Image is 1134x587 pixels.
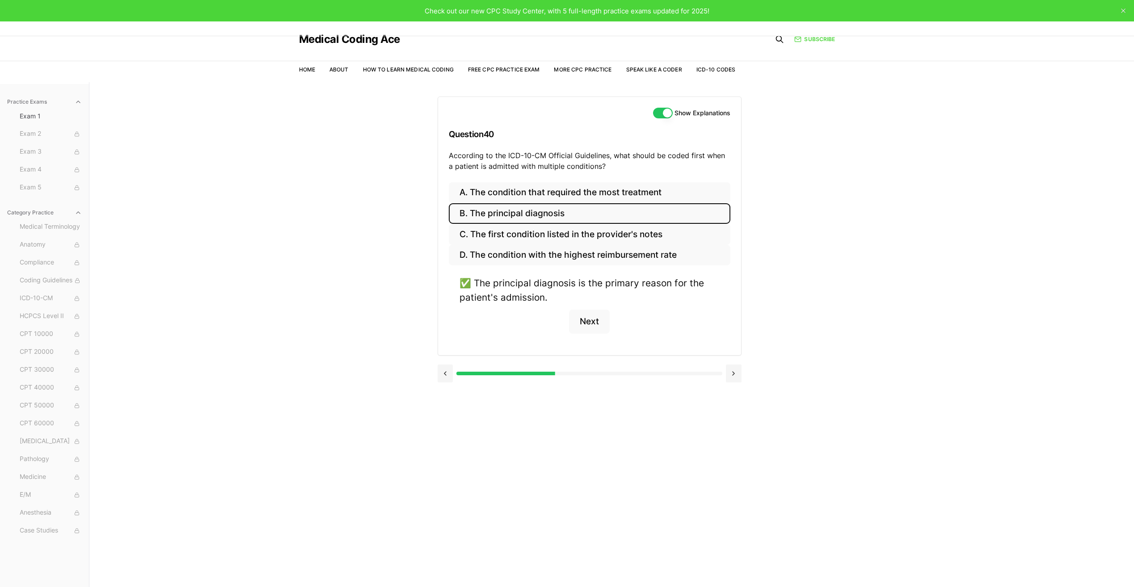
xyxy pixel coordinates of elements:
[20,347,82,357] span: CPT 20000
[16,256,85,270] button: Compliance
[16,220,85,234] button: Medical Terminology
[449,245,730,266] button: D. The condition with the highest reimbursement rate
[425,7,709,15] span: Check out our new CPC Study Center, with 5 full-length practice exams updated for 2025!
[20,329,82,339] span: CPT 10000
[20,258,82,268] span: Compliance
[554,66,611,73] a: More CPC Practice
[16,398,85,413] button: CPT 50000
[329,66,349,73] a: About
[20,240,82,250] span: Anatomy
[626,66,682,73] a: Speak Like a Coder
[299,34,400,45] a: Medical Coding Ace
[16,506,85,520] button: Anesthesia
[16,470,85,484] button: Medicine
[20,165,82,175] span: Exam 4
[569,310,610,334] button: Next
[16,434,85,449] button: [MEDICAL_DATA]
[20,147,82,157] span: Exam 3
[16,145,85,159] button: Exam 3
[20,112,82,121] span: Exam 1
[20,183,82,193] span: Exam 5
[20,436,82,446] span: [MEDICAL_DATA]
[449,121,730,147] h3: Question 40
[16,416,85,431] button: CPT 60000
[363,66,454,73] a: How to Learn Medical Coding
[16,127,85,141] button: Exam 2
[20,419,82,428] span: CPT 60000
[20,401,82,411] span: CPT 50000
[16,327,85,341] button: CPT 10000
[16,345,85,359] button: CPT 20000
[4,95,85,109] button: Practice Exams
[20,276,82,285] span: Coding Guidelines
[20,293,82,303] span: ICD-10-CM
[16,488,85,502] button: E/M
[20,472,82,482] span: Medicine
[16,452,85,466] button: Pathology
[20,311,82,321] span: HCPCS Level II
[20,508,82,518] span: Anesthesia
[449,182,730,203] button: A. The condition that required the most treatment
[16,180,85,195] button: Exam 5
[20,365,82,375] span: CPT 30000
[449,224,730,245] button: C. The first condition listed in the provider's notes
[16,273,85,288] button: Coding Guidelines
[16,291,85,306] button: ICD-10-CM
[16,238,85,252] button: Anatomy
[20,129,82,139] span: Exam 2
[20,490,82,500] span: E/M
[4,205,85,220] button: Category Practice
[674,110,730,116] label: Show Explanations
[16,363,85,377] button: CPT 30000
[460,276,720,304] div: ✅ The principal diagnosis is the primary reason for the patient's admission.
[16,524,85,538] button: Case Studies
[16,109,85,123] button: Exam 1
[299,66,315,73] a: Home
[20,526,82,536] span: Case Studies
[449,203,730,224] button: B. The principal diagnosis
[20,383,82,393] span: CPT 40000
[468,66,540,73] a: Free CPC Practice Exam
[696,66,735,73] a: ICD-10 Codes
[16,309,85,323] button: HCPCS Level II
[20,454,82,464] span: Pathology
[20,222,82,232] span: Medical Terminology
[449,150,730,172] p: According to the ICD-10-CM Official Guidelines, what should be coded first when a patient is admi...
[16,381,85,395] button: CPT 40000
[16,163,85,177] button: Exam 4
[1116,4,1130,18] button: close
[794,35,835,43] a: Subscribe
